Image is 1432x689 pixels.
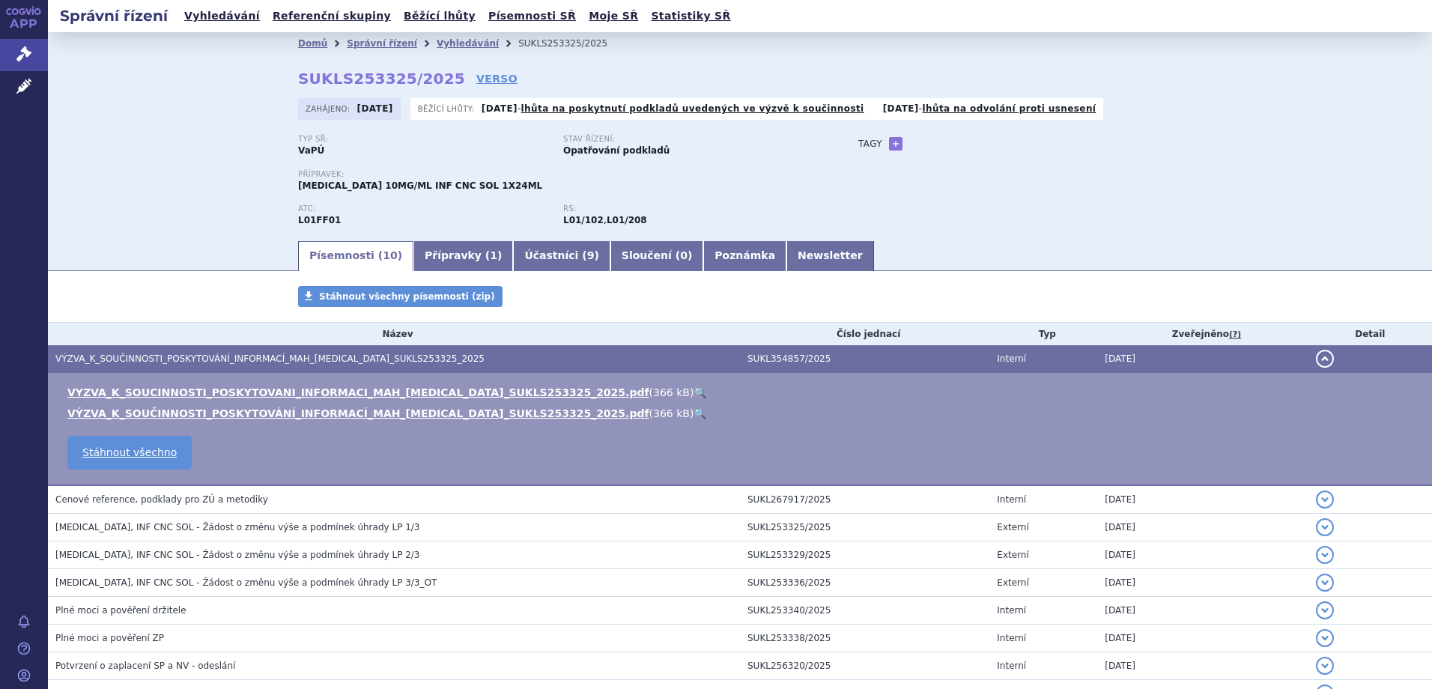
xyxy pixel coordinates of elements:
td: SUKL253325/2025 [740,514,989,541]
td: [DATE] [1097,485,1308,514]
td: SUKL256320/2025 [740,652,989,680]
td: [DATE] [1097,569,1308,597]
span: VÝZVA_K_SOUČINNOSTI_POSKYTOVÁNÍ_INFORMACÍ_MAH_OPDIVO_SUKLS253325_2025 [55,353,485,364]
a: + [889,137,902,151]
th: Typ [989,323,1097,345]
a: VERSO [476,71,518,86]
button: detail [1316,657,1334,675]
button: detail [1316,629,1334,647]
a: VYZVA_K_SOUCINNOSTI_POSKYTOVANI_INFORMACI_MAH_[MEDICAL_DATA]_SUKLS253325_2025.pdf [67,386,649,398]
a: Vyhledávání [437,38,499,49]
span: Stáhnout všechny písemnosti (zip) [319,291,495,302]
a: Sloučení (0) [610,241,703,271]
td: [DATE] [1097,514,1308,541]
span: Interní [997,605,1026,616]
a: 🔍 [694,386,706,398]
td: SUKL253340/2025 [740,597,989,625]
span: OPDIVO, INF CNC SOL - Žádost o změnu výše a podmínek úhrady LP 2/3 [55,550,420,560]
span: OPDIVO, INF CNC SOL - Žádost o změnu výše a podmínek úhrady LP 3/3_OT [55,577,437,588]
strong: [DATE] [357,103,393,114]
li: ( ) [67,406,1417,421]
span: Interní [997,494,1026,505]
p: - [482,103,864,115]
p: RS: [563,204,813,213]
p: Typ SŘ: [298,135,548,144]
a: Přípravky (1) [413,241,513,271]
strong: VaPÚ [298,145,324,156]
a: Referenční skupiny [268,6,395,26]
a: Statistiky SŘ [646,6,735,26]
span: Plné moci a pověření držitele [55,605,186,616]
th: Název [48,323,740,345]
span: Cenové reference, podklady pro ZÚ a metodiky [55,494,268,505]
a: Stáhnout všechny písemnosti (zip) [298,286,503,307]
a: Správní řízení [347,38,417,49]
span: Externí [997,577,1028,588]
p: - [883,103,1096,115]
strong: [DATE] [883,103,919,114]
td: SUKL253329/2025 [740,541,989,569]
td: SUKL267917/2025 [740,485,989,514]
span: Externí [997,522,1028,532]
li: SUKLS253325/2025 [518,32,627,55]
button: detail [1316,546,1334,564]
h3: Tagy [858,135,882,153]
td: [DATE] [1097,625,1308,652]
a: Běžící lhůty [399,6,480,26]
span: 0 [680,249,688,261]
a: Stáhnout všechno [67,436,192,470]
th: Detail [1308,323,1432,345]
strong: SUKLS253325/2025 [298,70,465,88]
button: detail [1316,601,1334,619]
span: 366 kB [653,407,690,419]
a: VÝZVA_K_SOUČINNOSTI_POSKYTOVÁNÍ_INFORMACÍ_MAH_[MEDICAL_DATA]_SUKLS253325_2025.pdf [67,407,649,419]
a: lhůta na poskytnutí podkladů uvedených ve výzvě k součinnosti [521,103,864,114]
th: Zveřejněno [1097,323,1308,345]
span: Běžící lhůty: [418,103,478,115]
a: Moje SŘ [584,6,643,26]
a: Účastníci (9) [513,241,610,271]
span: Interní [997,353,1026,364]
button: detail [1316,350,1334,368]
strong: Opatřování podkladů [563,145,670,156]
td: [DATE] [1097,541,1308,569]
span: Potvrzení o zaplacení SP a NV - odeslání [55,661,235,671]
abbr: (?) [1229,330,1241,340]
a: lhůta na odvolání proti usnesení [922,103,1096,114]
td: [DATE] [1097,345,1308,373]
td: [DATE] [1097,652,1308,680]
span: Zahájeno: [306,103,353,115]
strong: [DATE] [482,103,518,114]
span: 10 [383,249,397,261]
td: SUKL354857/2025 [740,345,989,373]
td: [DATE] [1097,597,1308,625]
span: OPDIVO, INF CNC SOL - Žádost o změnu výše a podmínek úhrady LP 1/3 [55,522,420,532]
th: Číslo jednací [740,323,989,345]
span: Externí [997,550,1028,560]
td: SUKL253338/2025 [740,625,989,652]
h2: Správní řízení [48,5,180,26]
button: detail [1316,491,1334,509]
a: Poznámka [703,241,786,271]
span: 9 [587,249,595,261]
span: 1 [490,249,497,261]
span: Interní [997,633,1026,643]
strong: nivolumab [563,215,604,225]
td: SUKL253336/2025 [740,569,989,597]
a: Vyhledávání [180,6,264,26]
strong: nivolumab k léčbě metastazujícího kolorektálního karcinomu [607,215,647,225]
a: Písemnosti SŘ [484,6,580,26]
a: Písemnosti (10) [298,241,413,271]
span: Interní [997,661,1026,671]
div: , [563,204,828,227]
a: Newsletter [786,241,874,271]
p: Stav řízení: [563,135,813,144]
button: detail [1316,518,1334,536]
a: 🔍 [694,407,706,419]
a: Domů [298,38,327,49]
strong: NIVOLUMAB [298,215,341,225]
p: ATC: [298,204,548,213]
span: [MEDICAL_DATA] 10MG/ML INF CNC SOL 1X24ML [298,180,542,191]
li: ( ) [67,385,1417,400]
span: Plné moci a pověření ZP [55,633,164,643]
